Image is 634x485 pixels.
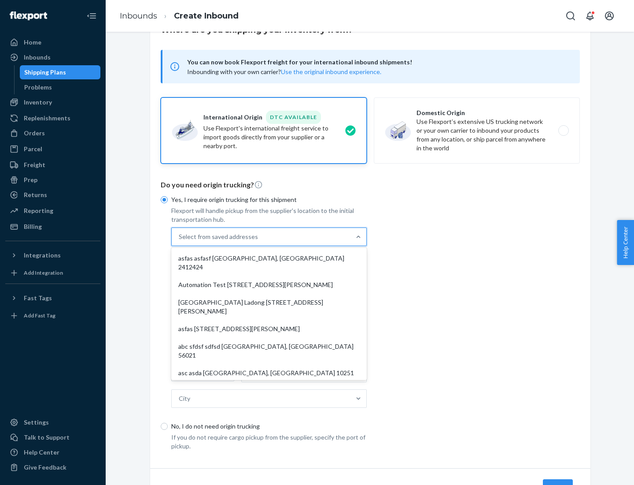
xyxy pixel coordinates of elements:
a: Orders [5,126,100,140]
div: Talk to Support [24,433,70,442]
div: Freight [24,160,45,169]
button: Fast Tags [5,291,100,305]
a: Parcel [5,142,100,156]
a: Home [5,35,100,49]
div: Returns [24,190,47,199]
div: Inbounds [24,53,51,62]
div: Fast Tags [24,294,52,302]
span: Inbounding with your own carrier? [187,68,381,75]
div: Parcel [24,145,42,153]
a: Billing [5,220,100,234]
a: Replenishments [5,111,100,125]
div: Replenishments [24,114,70,123]
p: No, I do not need origin trucking [171,422,367,431]
div: Settings [24,418,49,427]
button: Use the original inbound experience. [281,67,381,76]
div: Home [24,38,41,47]
div: asfas asfasf [GEOGRAPHIC_DATA], [GEOGRAPHIC_DATA] 2412424 [173,250,365,276]
a: Talk to Support [5,430,100,444]
div: asfas [STREET_ADDRESS][PERSON_NAME] [173,320,365,338]
div: Reporting [24,206,53,215]
ol: breadcrumbs [113,3,246,29]
a: Inbounds [120,11,157,21]
div: abc sfdsf sdfsd [GEOGRAPHIC_DATA], [GEOGRAPHIC_DATA] 56021 [173,338,365,364]
a: Reporting [5,204,100,218]
input: Yes, I require origin trucking for this shipment [161,196,168,203]
button: Close Navigation [83,7,100,25]
div: Inventory [24,98,52,107]
p: Do you need origin trucking? [161,180,580,190]
p: If you do not require cargo pickup from the supplier, specify the port of pickup. [171,433,367,451]
div: City [179,394,190,403]
a: Shipping Plans [20,65,101,79]
button: Open Search Box [562,7,579,25]
a: Help Center [5,445,100,459]
div: Help Center [24,448,59,457]
div: Problems [24,83,52,92]
button: Integrations [5,248,100,262]
a: Create Inbound [174,11,239,21]
p: Yes, I require origin trucking for this shipment [171,195,367,204]
input: No, I do not need origin trucking [161,423,168,430]
a: Add Integration [5,266,100,280]
div: Automation Test [STREET_ADDRESS][PERSON_NAME] [173,276,365,294]
div: Select from saved addresses [179,232,258,241]
a: Returns [5,188,100,202]
div: [GEOGRAPHIC_DATA] Ladong [STREET_ADDRESS][PERSON_NAME] [173,294,365,320]
div: Add Integration [24,269,63,276]
button: Open notifications [581,7,599,25]
p: Flexport will handle pickup from the supplier's location to the initial transportation hub. [171,206,367,224]
a: Freight [5,158,100,172]
div: Orders [24,129,45,138]
div: Give Feedback [24,463,66,472]
a: Problems [20,80,101,94]
button: Give Feedback [5,460,100,474]
a: Inventory [5,95,100,109]
div: Shipping Plans [24,68,66,77]
div: Integrations [24,251,61,260]
a: Prep [5,173,100,187]
a: Settings [5,415,100,429]
button: Help Center [617,220,634,265]
div: Add Fast Tag [24,312,55,319]
span: You can now book Flexport freight for your international inbound shipments! [187,57,569,67]
div: asc asda [GEOGRAPHIC_DATA], [GEOGRAPHIC_DATA] 10251 [173,364,365,382]
div: Prep [24,175,37,184]
a: Inbounds [5,50,100,64]
div: Billing [24,222,42,231]
button: Open account menu [601,7,618,25]
img: Flexport logo [10,11,47,20]
a: Add Fast Tag [5,309,100,323]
